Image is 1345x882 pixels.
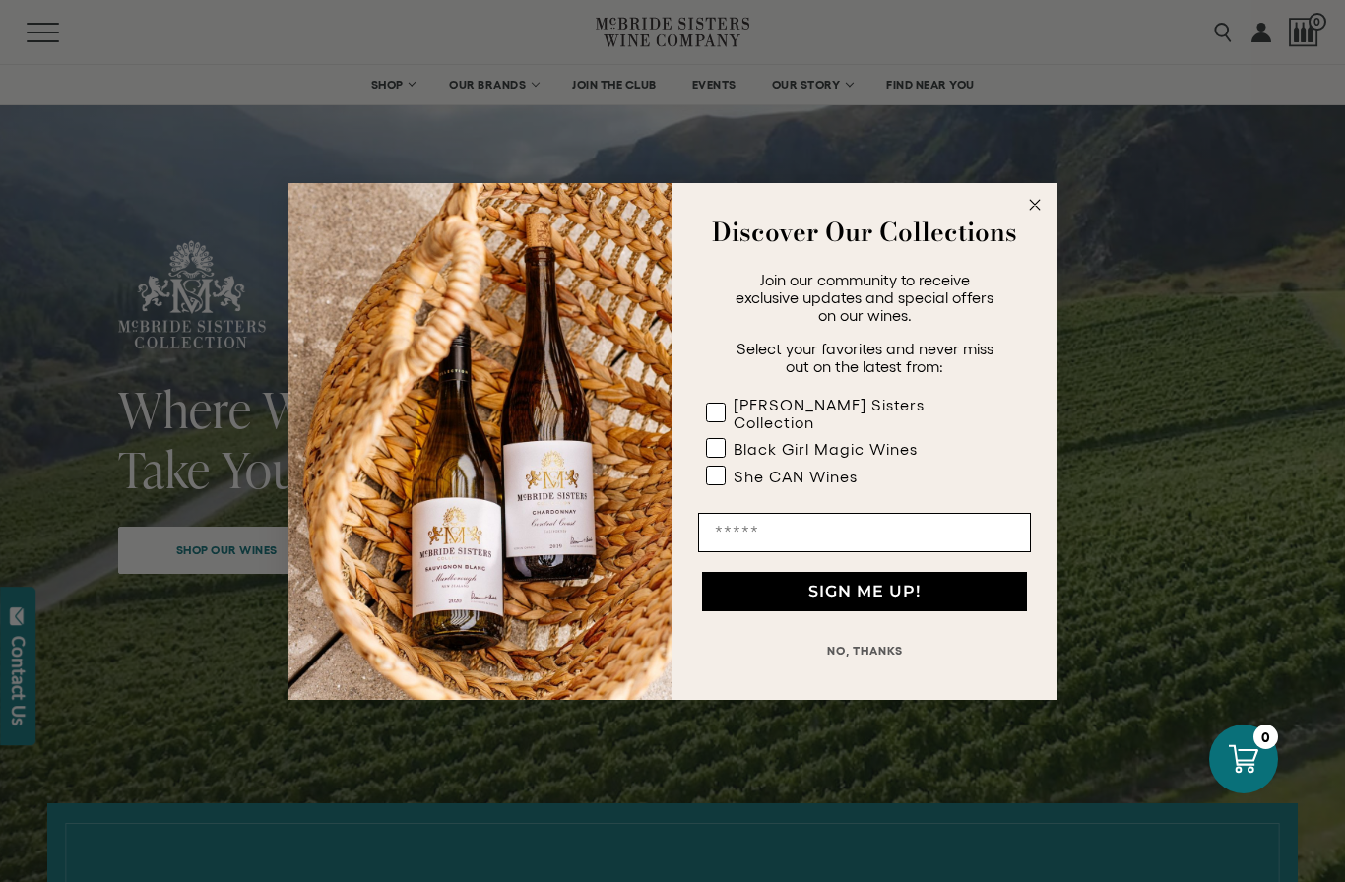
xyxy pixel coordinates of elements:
span: Join our community to receive exclusive updates and special offers on our wines. [736,271,993,324]
button: SIGN ME UP! [702,572,1027,611]
strong: Discover Our Collections [712,213,1017,251]
div: [PERSON_NAME] Sisters Collection [734,396,992,431]
button: NO, THANKS [698,631,1031,670]
span: Select your favorites and never miss out on the latest from: [737,340,993,375]
div: She CAN Wines [734,468,858,485]
input: Email [698,513,1031,552]
div: Black Girl Magic Wines [734,440,918,458]
button: Close dialog [1023,193,1047,217]
div: 0 [1253,724,1278,749]
img: 42653730-7e35-4af7-a99d-12bf478283cf.jpeg [288,183,672,700]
